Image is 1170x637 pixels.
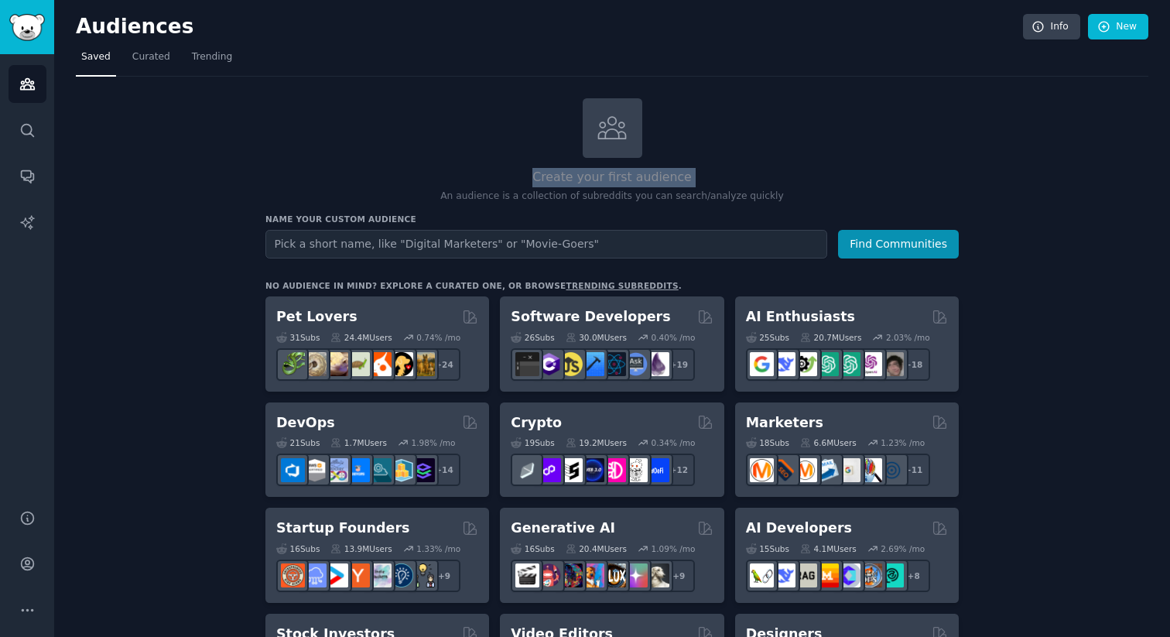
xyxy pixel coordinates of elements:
img: turtle [346,352,370,376]
div: 20.7M Users [800,332,861,343]
img: AWS_Certified_Experts [303,458,327,482]
span: Curated [132,50,170,64]
h2: Startup Founders [276,519,409,538]
img: GummySearch logo [9,14,45,41]
img: starryai [624,563,648,587]
span: Saved [81,50,111,64]
img: googleads [836,458,860,482]
img: ArtificalIntelligence [880,352,904,376]
img: DreamBooth [645,563,669,587]
img: azuredevops [281,458,305,482]
button: Find Communities [838,230,959,259]
span: Trending [192,50,232,64]
img: Emailmarketing [815,458,839,482]
div: 21 Sub s [276,437,320,448]
div: + 12 [662,454,695,486]
div: 2.03 % /mo [886,332,930,343]
img: AskMarketing [793,458,817,482]
div: 1.33 % /mo [416,543,460,554]
img: llmops [858,563,882,587]
a: Info [1023,14,1080,40]
img: software [515,352,539,376]
img: deepdream [559,563,583,587]
div: + 8 [898,560,930,592]
div: + 9 [428,560,460,592]
img: dalle2 [537,563,561,587]
h2: Software Developers [511,307,670,327]
img: iOSProgramming [580,352,604,376]
img: Docker_DevOps [324,458,348,482]
h2: DevOps [276,413,335,433]
img: DeepSeek [771,352,795,376]
img: dogbreed [411,352,435,376]
p: An audience is a collection of subreddits you can search/analyze quickly [265,190,959,204]
div: 31 Sub s [276,332,320,343]
h2: AI Developers [746,519,852,538]
img: AItoolsCatalog [793,352,817,376]
div: + 14 [428,454,460,486]
img: 0xPolygon [537,458,561,482]
a: Curated [127,45,176,77]
img: csharp [537,352,561,376]
img: AIDevelopersSociety [880,563,904,587]
img: DevOpsLinks [346,458,370,482]
img: MistralAI [815,563,839,587]
img: sdforall [580,563,604,587]
div: 16 Sub s [276,543,320,554]
img: CryptoNews [624,458,648,482]
img: LangChain [750,563,774,587]
div: 4.1M Users [800,543,857,554]
img: aws_cdk [389,458,413,482]
div: 0.74 % /mo [416,332,460,343]
div: No audience in mind? Explore a curated one, or browse . [265,280,682,291]
div: 2.69 % /mo [881,543,925,554]
div: 0.34 % /mo [652,437,696,448]
img: ballpython [303,352,327,376]
img: OpenAIDev [858,352,882,376]
div: + 19 [662,348,695,381]
img: defi_ [645,458,669,482]
a: Saved [76,45,116,77]
img: GoogleGeminiAI [750,352,774,376]
img: indiehackers [368,563,392,587]
h2: Pet Lovers [276,307,357,327]
img: ethfinance [515,458,539,482]
img: learnjavascript [559,352,583,376]
img: Entrepreneurship [389,563,413,587]
img: platformengineering [368,458,392,482]
div: 24.4M Users [330,332,392,343]
img: SaaS [303,563,327,587]
h3: Name your custom audience [265,214,959,224]
img: chatgpt_prompts_ [836,352,860,376]
a: Trending [186,45,238,77]
img: FluxAI [602,563,626,587]
img: OnlineMarketing [880,458,904,482]
div: 1.98 % /mo [412,437,456,448]
div: 13.9M Users [330,543,392,554]
div: + 9 [662,560,695,592]
img: AskComputerScience [624,352,648,376]
div: 1.7M Users [330,437,387,448]
div: + 18 [898,348,930,381]
div: 26 Sub s [511,332,554,343]
div: 1.23 % /mo [881,437,925,448]
img: bigseo [771,458,795,482]
h2: Generative AI [511,519,615,538]
img: OpenSourceAI [836,563,860,587]
div: 20.4M Users [566,543,627,554]
img: web3 [580,458,604,482]
div: 0.40 % /mo [652,332,696,343]
img: aivideo [515,563,539,587]
img: reactnative [602,352,626,376]
h2: Crypto [511,413,562,433]
div: + 24 [428,348,460,381]
img: herpetology [281,352,305,376]
img: chatgpt_promptDesign [815,352,839,376]
img: ethstaker [559,458,583,482]
div: 16 Sub s [511,543,554,554]
img: DeepSeek [771,563,795,587]
a: trending subreddits [566,281,678,290]
div: 19.2M Users [566,437,627,448]
div: 1.09 % /mo [652,543,696,554]
img: defiblockchain [602,458,626,482]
